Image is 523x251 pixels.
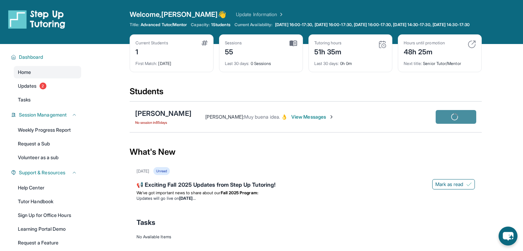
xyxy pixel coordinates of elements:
[236,11,284,18] a: Update Information
[14,151,81,164] a: Volunteer as a sub
[14,223,81,235] a: Learning Portal Demo
[19,54,43,61] span: Dashboard
[314,57,386,66] div: 0h 0m
[225,46,242,57] div: 55
[14,138,81,150] a: Request a Sub
[18,69,31,76] span: Home
[14,209,81,221] a: Sign Up for Office Hours
[435,181,464,188] span: Mark as read
[135,57,208,66] div: [DATE]
[290,40,297,46] img: card
[378,40,386,48] img: card
[135,46,168,57] div: 1
[205,114,244,120] span: [PERSON_NAME] :
[130,22,139,28] span: Title:
[19,111,67,118] span: Session Management
[329,114,334,120] img: Chevron-Right
[499,227,517,245] button: chat-button
[135,120,192,125] span: No session in 85 days
[404,40,445,46] div: Hours until promotion
[466,182,472,187] img: Mark as read
[130,86,482,101] div: Students
[14,80,81,92] a: Updates2
[179,196,195,201] strong: [DATE]
[244,114,287,120] span: Muy buena idea. 👌
[468,40,476,48] img: card
[135,61,157,66] span: First Match :
[18,96,31,103] span: Tasks
[141,22,187,28] span: Advanced Tutor/Mentor
[135,40,168,46] div: Current Students
[137,181,475,190] div: 📢 Exciting Fall 2025 Updates from Step Up Tutoring!
[314,40,342,46] div: Tutoring hours
[14,94,81,106] a: Tasks
[137,168,149,174] div: [DATE]
[404,46,445,57] div: 48h 25m
[211,22,230,28] span: 1 Students
[14,237,81,249] a: Request a Feature
[235,22,272,28] span: Current Availability:
[432,179,475,189] button: Mark as read
[137,196,475,201] li: Updates will go live on
[314,46,342,57] div: 51h 35m
[404,61,422,66] span: Next title :
[277,11,284,18] img: Chevron Right
[275,22,470,28] span: [DATE] 16:00-17:30, [DATE] 16:00-17:30, [DATE] 16:00-17:30, [DATE] 14:30-17:30, [DATE] 14:30-17:30
[130,137,482,167] div: What's New
[18,83,37,89] span: Updates
[8,10,65,29] img: logo
[191,22,210,28] span: Capacity:
[135,109,192,118] div: [PERSON_NAME]
[16,111,77,118] button: Session Management
[14,124,81,136] a: Weekly Progress Report
[16,54,77,61] button: Dashboard
[225,40,242,46] div: Sessions
[40,83,46,89] span: 2
[404,57,476,66] div: Senior Tutor/Mentor
[16,169,77,176] button: Support & Resources
[137,190,221,195] span: We’ve got important news to share about our
[137,218,155,227] span: Tasks
[14,182,81,194] a: Help Center
[19,169,65,176] span: Support & Resources
[291,113,334,120] span: View Messages
[225,61,250,66] span: Last 30 days :
[221,190,258,195] strong: Fall 2025 Program:
[137,234,475,240] div: No Available Items
[153,167,170,175] div: Unread
[14,195,81,208] a: Tutor Handbook
[130,10,227,19] span: Welcome, [PERSON_NAME] 👋
[314,61,339,66] span: Last 30 days :
[201,40,208,46] img: card
[225,57,297,66] div: 0 Sessions
[274,22,471,28] a: [DATE] 16:00-17:30, [DATE] 16:00-17:30, [DATE] 16:00-17:30, [DATE] 14:30-17:30, [DATE] 14:30-17:30
[14,66,81,78] a: Home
